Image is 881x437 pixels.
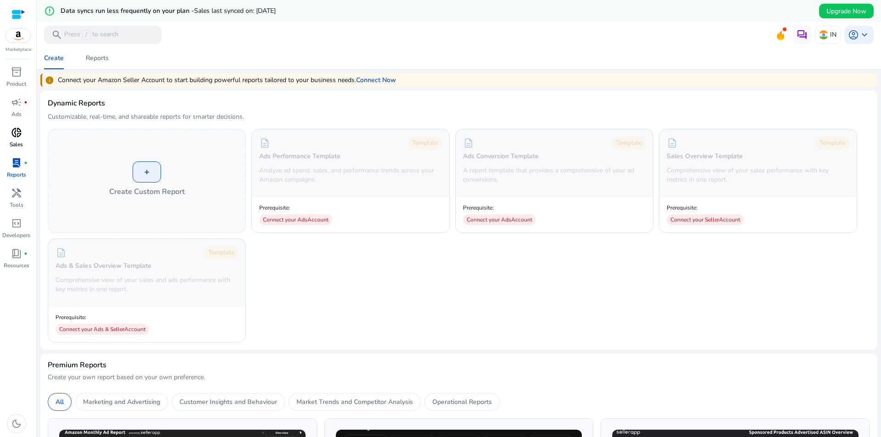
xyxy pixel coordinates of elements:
p: Comprehensive view of your sales and ads performance with key metrics in one report. [56,276,238,294]
p: A report template that provides a comprehensive of your ad conversions. [463,166,646,184]
span: keyboard_arrow_down [859,29,870,40]
div: + [133,161,161,183]
span: campaign [11,97,22,108]
button: Upgrade Now [819,4,874,18]
p: Market Trends and Competitor Analysis [296,397,413,407]
a: Connect Now [356,75,396,85]
p: Marketing and Advertising [83,397,160,407]
p: All [56,397,64,407]
span: Sales last synced on: [DATE] [194,6,276,15]
span: description [463,138,474,149]
h5: Ads Conversion Template [463,153,539,160]
p: Marketplace [6,46,31,53]
p: Prerequisite: [667,204,744,211]
div: Template [612,137,646,149]
p: Ads [11,110,22,118]
span: Upgrade Now [826,6,866,16]
p: Product [6,80,26,88]
div: Connect your Seller Account [667,214,744,225]
span: description [259,138,270,149]
img: in.svg [819,30,828,39]
p: Developers [2,231,30,239]
span: description [667,138,678,149]
span: info [45,76,54,85]
p: IN [830,27,836,43]
mat-icon: error_outline [44,6,55,17]
img: amazon.svg [6,29,31,43]
p: Press to search [64,30,118,40]
span: donut_small [11,127,22,138]
div: Template [205,246,238,259]
span: book_4 [11,248,22,259]
p: Comprehensive view of your sales performance with key metrics in one report. [667,166,849,184]
span: account_circle [848,29,859,40]
p: Analyze ad spend, sales, and performance trends across your Amazon campaigns. [259,166,442,184]
span: / [82,30,90,40]
span: lab_profile [11,157,22,168]
p: Reports [7,171,26,179]
p: Customer Insights and Behaviour [179,397,277,407]
p: Sales [10,140,23,149]
div: Reports [86,55,109,61]
p: Create your own report based on your own preference. [48,373,870,382]
div: Create [44,55,64,61]
span: code_blocks [11,218,22,229]
div: Connect your Ads Account [259,214,332,225]
span: dark_mode [11,418,22,429]
p: Tools [10,201,23,209]
div: Connect your Ads & Seller Account [56,324,149,335]
p: Prerequisite: [463,204,536,211]
p: Resources [4,261,29,270]
div: Template [816,137,849,149]
span: fiber_manual_record [24,100,28,104]
h4: Premium Reports [48,361,106,370]
div: Template [408,137,442,149]
h5: Sales Overview Template [667,153,743,160]
span: fiber_manual_record [24,161,28,165]
h3: Dynamic Reports [48,98,105,109]
p: Operational Reports [432,397,492,407]
span: search [51,29,62,40]
p: Prerequisite: [56,314,149,321]
p: Prerequisite: [259,204,332,211]
span: description [56,247,67,258]
div: Connect your Ads Account [463,214,536,225]
h5: Ads & Sales Overview Template [56,262,151,270]
h5: Data syncs run less frequently on your plan - [61,7,276,15]
span: handyman [11,188,22,199]
span: inventory_2 [11,66,22,77]
span: fiber_manual_record [24,252,28,255]
p: Customizable, real-time, and shareable reports for smarter decisions. [48,112,244,122]
h4: Create Custom Report [109,186,185,197]
h5: Ads Performance Template [259,153,340,160]
p: Connect your Amazon Seller Account to start building powerful reports tailored to your business n... [58,75,356,85]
